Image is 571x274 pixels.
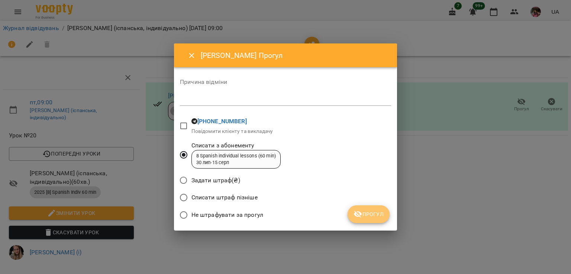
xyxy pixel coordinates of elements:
[191,211,263,219] span: Не штрафувати за прогул
[191,141,281,150] span: Списати з абонементу
[201,50,388,61] h6: [PERSON_NAME] Прогул
[197,118,247,125] a: [PHONE_NUMBER]
[180,79,391,85] label: Причина відміни
[348,205,390,223] button: Прогул
[354,210,384,219] span: Прогул
[196,153,276,166] div: 8 Spanish individual lessons (60 min) 30 лип - 15 серп
[183,47,201,65] button: Close
[191,176,240,185] span: Задати штраф(₴)
[191,128,273,135] p: Повідомити клієнту та викладачу
[191,193,258,202] span: Списати штраф пізніше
